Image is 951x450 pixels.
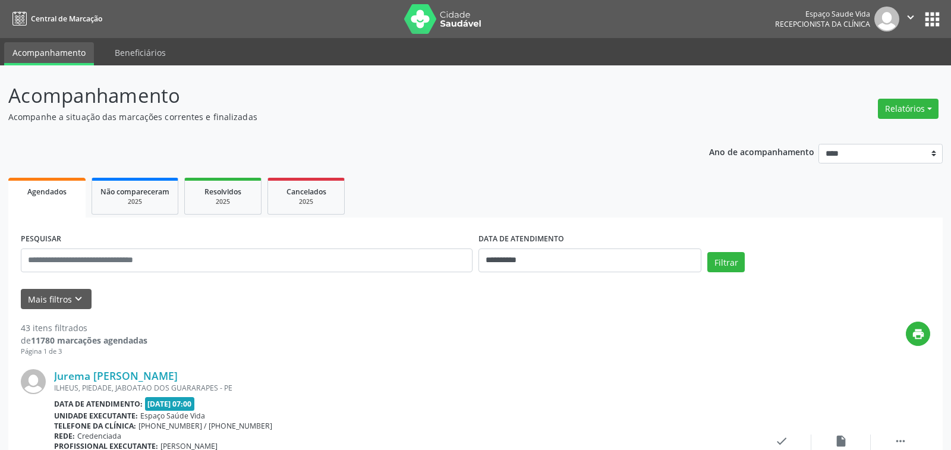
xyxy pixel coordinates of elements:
[21,289,92,310] button: Mais filtroskeyboard_arrow_down
[922,9,943,30] button: apps
[145,397,195,411] span: [DATE] 07:00
[54,399,143,409] b: Data de atendimento:
[77,431,121,441] span: Credenciada
[899,7,922,32] button: 
[904,11,917,24] i: 
[31,335,147,346] strong: 11780 marcações agendadas
[204,187,241,197] span: Resolvidos
[138,421,272,431] span: [PHONE_NUMBER] / [PHONE_NUMBER]
[54,421,136,431] b: Telefone da clínica:
[106,42,174,63] a: Beneficiários
[775,435,788,448] i: check
[707,252,745,272] button: Filtrar
[894,435,907,448] i: 
[276,197,336,206] div: 2025
[100,197,169,206] div: 2025
[21,334,147,347] div: de
[775,9,870,19] div: Espaço Saude Vida
[54,411,138,421] b: Unidade executante:
[8,111,662,123] p: Acompanhe a situação das marcações correntes e finalizadas
[874,7,899,32] img: img
[21,347,147,357] div: Página 1 de 3
[8,81,662,111] p: Acompanhamento
[21,230,61,248] label: PESQUISAR
[193,197,253,206] div: 2025
[31,14,102,24] span: Central de Marcação
[835,435,848,448] i: insert_drive_file
[775,19,870,29] span: Recepcionista da clínica
[286,187,326,197] span: Cancelados
[21,322,147,334] div: 43 itens filtrados
[72,292,85,306] i: keyboard_arrow_down
[140,411,205,421] span: Espaço Saúde Vida
[27,187,67,197] span: Agendados
[21,369,46,394] img: img
[4,42,94,65] a: Acompanhamento
[878,99,939,119] button: Relatórios
[8,9,102,29] a: Central de Marcação
[54,431,75,441] b: Rede:
[54,383,752,393] div: ILHEUS, PIEDADE, JABOATAO DOS GUARARAPES - PE
[912,328,925,341] i: print
[54,369,178,382] a: Jurema [PERSON_NAME]
[906,322,930,346] button: print
[709,144,814,159] p: Ano de acompanhamento
[478,230,564,248] label: DATA DE ATENDIMENTO
[100,187,169,197] span: Não compareceram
